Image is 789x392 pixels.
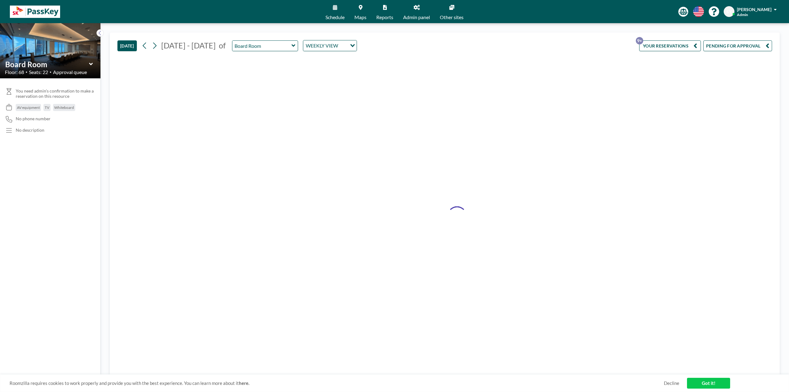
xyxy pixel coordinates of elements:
span: Floor: 68 [5,69,24,75]
img: organization-logo [10,6,60,18]
div: Search for option [303,40,357,51]
span: Roomzilla requires cookies to work properly and provide you with the best experience. You can lea... [10,380,664,386]
span: of [219,41,226,50]
span: • [50,70,51,74]
span: TV [45,105,49,110]
span: Admin [737,12,748,17]
span: [PERSON_NAME] [737,7,771,12]
span: Schedule [325,15,345,20]
span: SY [726,9,732,14]
span: AV equipment [17,105,40,110]
button: PENDING FOR APPROVAL [703,40,772,51]
span: • [26,70,27,74]
span: No phone number [16,116,51,122]
span: [DATE] - [DATE] [161,41,216,50]
p: 9+ [636,37,643,44]
button: YOUR RESERVATIONS9+ [639,40,701,51]
input: Board Room [5,60,89,69]
span: Reports [376,15,393,20]
span: Admin panel [403,15,430,20]
a: Got it! [687,378,730,389]
a: Decline [664,380,679,386]
input: Board Room [232,41,292,51]
button: [DATE] [117,40,137,51]
span: Other sites [440,15,464,20]
span: WEEKLY VIEW [305,42,339,50]
input: Search for option [340,42,346,50]
span: Approval queue [53,69,87,75]
span: Maps [354,15,366,20]
div: No description [16,127,44,133]
span: Whiteboard [54,105,74,110]
span: Seats: 22 [29,69,48,75]
span: You need admin's confirmation to make a reservation on this resource [16,88,96,99]
a: here. [239,380,249,386]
